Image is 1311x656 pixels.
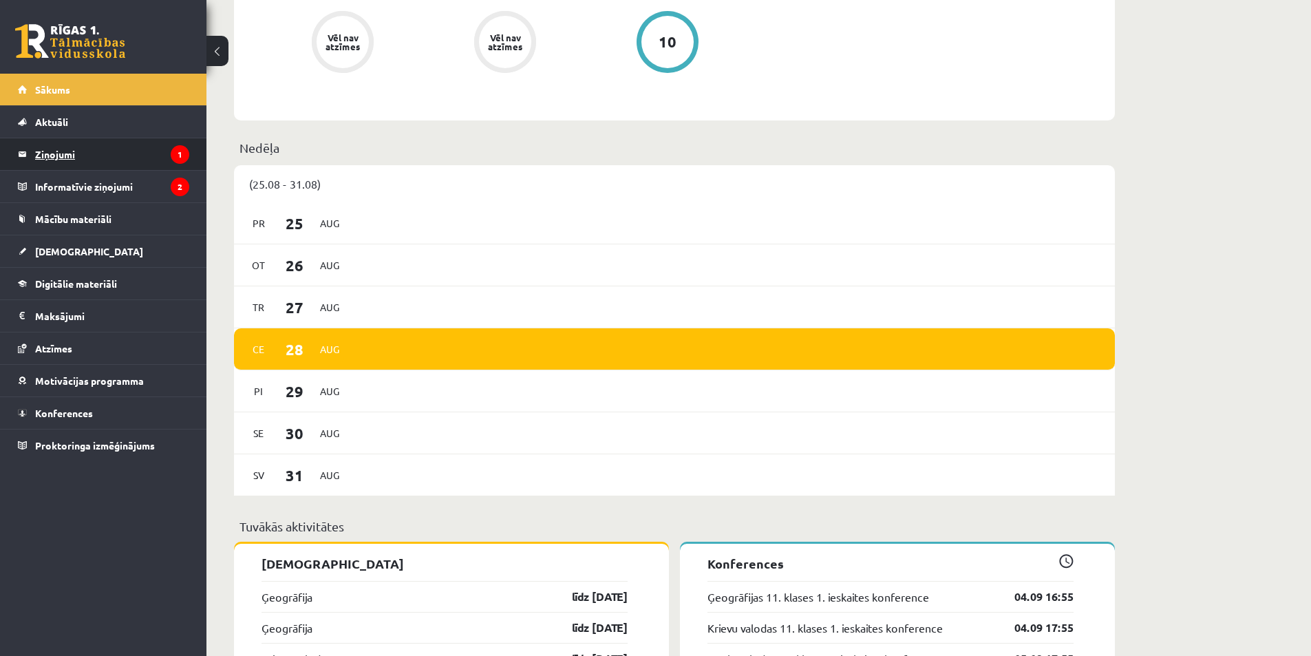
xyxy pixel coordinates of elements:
[548,620,628,636] a: līdz [DATE]
[35,439,155,452] span: Proktoringa izmēģinājums
[659,34,676,50] div: 10
[18,300,189,332] a: Maksājumi
[18,138,189,170] a: Ziņojumi1
[315,423,344,444] span: Aug
[323,33,362,51] div: Vēl nav atzīmes
[315,339,344,360] span: Aug
[994,620,1074,636] a: 04.09 17:55
[171,145,189,164] i: 1
[548,589,628,605] a: līdz [DATE]
[234,165,1115,202] div: (25.08 - 31.08)
[171,178,189,196] i: 2
[273,422,316,445] span: 30
[18,203,189,235] a: Mācību materiāli
[18,235,189,267] a: [DEMOGRAPHIC_DATA]
[262,620,312,636] a: Ģeogrāfija
[994,589,1074,605] a: 04.09 16:55
[244,255,273,276] span: Ot
[239,517,1109,536] p: Tuvākās aktivitātes
[35,213,111,225] span: Mācību materiāli
[18,332,189,364] a: Atzīmes
[35,374,144,387] span: Motivācijas programma
[315,213,344,234] span: Aug
[15,24,125,59] a: Rīgas 1. Tālmācības vidusskola
[262,11,424,76] a: Vēl nav atzīmes
[315,465,344,486] span: Aug
[35,407,93,419] span: Konferences
[707,554,1074,573] p: Konferences
[244,465,273,486] span: Sv
[239,138,1109,157] p: Nedēļa
[35,300,189,332] legend: Maksājumi
[273,464,316,487] span: 31
[18,430,189,461] a: Proktoringa izmēģinājums
[273,338,316,361] span: 28
[244,213,273,234] span: Pr
[18,106,189,138] a: Aktuāli
[244,297,273,318] span: Tr
[707,620,943,636] a: Krievu valodas 11. klases 1. ieskaites konference
[262,589,312,605] a: Ģeogrāfija
[244,381,273,402] span: Pi
[244,423,273,444] span: Se
[35,245,143,257] span: [DEMOGRAPHIC_DATA]
[35,116,68,128] span: Aktuāli
[18,397,189,429] a: Konferences
[707,589,929,605] a: Ģeogrāfijas 11. klases 1. ieskaites konference
[35,342,72,355] span: Atzīmes
[586,11,749,76] a: 10
[315,297,344,318] span: Aug
[18,171,189,202] a: Informatīvie ziņojumi2
[273,212,316,235] span: 25
[486,33,524,51] div: Vēl nav atzīmes
[244,339,273,360] span: Ce
[35,171,189,202] legend: Informatīvie ziņojumi
[18,268,189,299] a: Digitālie materiāli
[35,277,117,290] span: Digitālie materiāli
[424,11,586,76] a: Vēl nav atzīmes
[273,254,316,277] span: 26
[315,255,344,276] span: Aug
[35,83,70,96] span: Sākums
[273,380,316,403] span: 29
[273,296,316,319] span: 27
[18,365,189,396] a: Motivācijas programma
[262,554,628,573] p: [DEMOGRAPHIC_DATA]
[18,74,189,105] a: Sākums
[315,381,344,402] span: Aug
[35,138,189,170] legend: Ziņojumi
